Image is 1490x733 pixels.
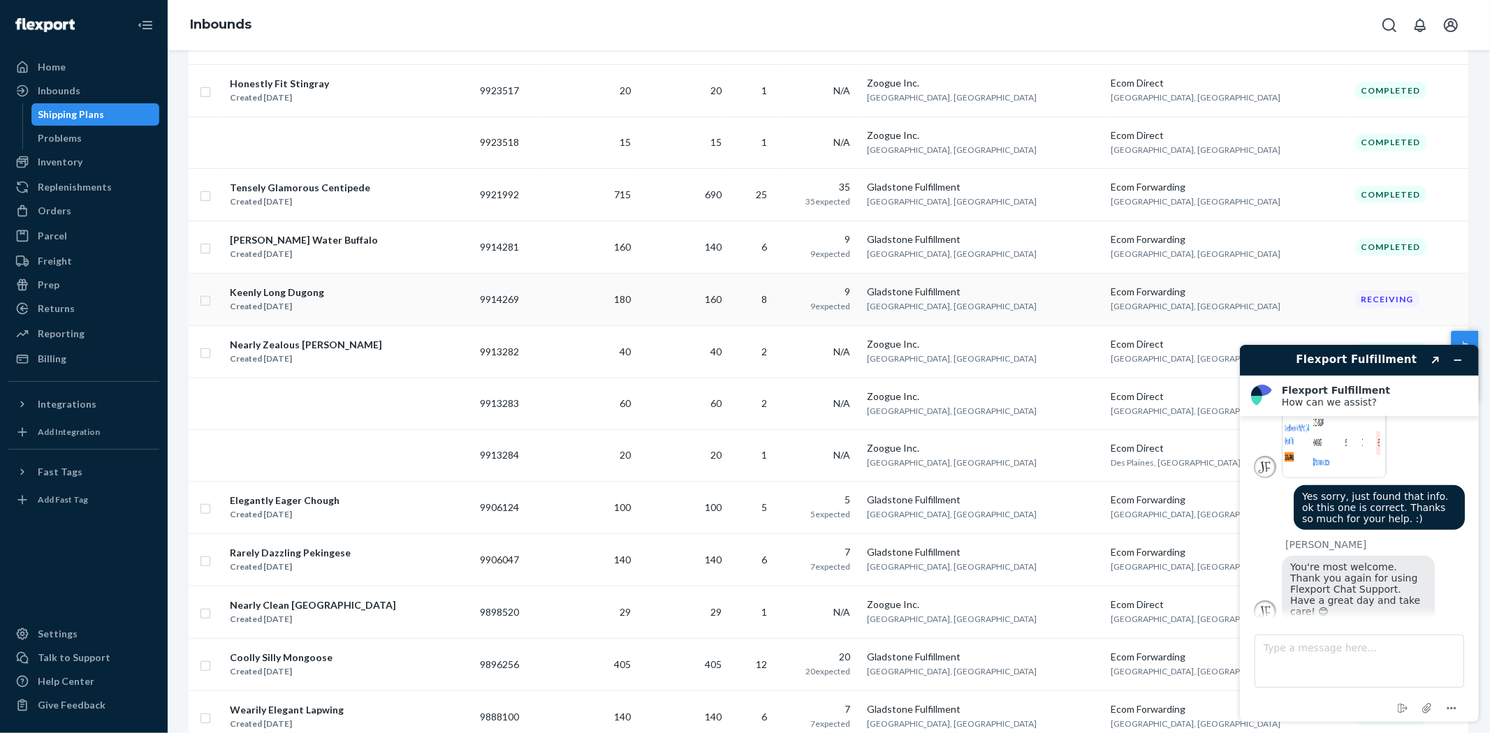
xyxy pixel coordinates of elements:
div: Gladstone Fulfillment [867,493,1100,507]
span: N/A [833,397,850,409]
span: 690 [706,188,722,200]
td: 9913282 [474,325,542,378]
td: 9914281 [474,221,542,273]
span: 29 [620,606,631,618]
div: Completed [1355,133,1427,151]
div: Ecom Direct [1111,128,1343,142]
span: 7 expected [810,718,850,729]
div: Tensely Glamorous Centipede [230,181,370,195]
div: Zoogue Inc. [867,598,1100,612]
div: Rarely Dazzling Pekingese [230,546,351,560]
span: 8 [761,293,767,305]
span: [GEOGRAPHIC_DATA], [GEOGRAPHIC_DATA] [867,353,1037,364]
div: Settings [38,627,78,641]
div: Replenishments [38,180,112,194]
div: Ecom Forwarding [1111,545,1343,559]
a: Replenishments [8,176,159,198]
div: Fast Tags [38,465,82,479]
div: Completed [1355,82,1427,99]
div: Problems [38,131,82,145]
span: [GEOGRAPHIC_DATA], [GEOGRAPHIC_DATA] [1111,614,1280,624]
div: Talk to Support [38,651,110,665]
span: 6 [761,711,767,723]
span: 2 [761,397,767,409]
span: [GEOGRAPHIC_DATA], [GEOGRAPHIC_DATA] [867,666,1037,676]
span: 160 [706,293,722,305]
span: 40 [620,346,631,357]
div: Created [DATE] [230,612,396,626]
button: Help Center [1451,331,1478,402]
div: Gladstone Fulfillment [867,702,1100,716]
div: Ecom Direct [1111,337,1343,351]
div: Add Integration [38,426,100,438]
div: 5 [784,493,850,507]
td: 9896256 [474,638,542,690]
div: Gladstone Fulfillment [867,650,1100,664]
div: 20 [784,650,850,664]
span: 100 [614,501,631,513]
a: Home [8,56,159,78]
span: [GEOGRAPHIC_DATA], [GEOGRAPHIC_DATA] [1111,561,1280,572]
span: 20 [620,449,631,461]
div: Wearily Elegant Lapwing [230,703,344,717]
a: Inbounds [190,17,251,32]
div: Created [DATE] [230,717,344,731]
div: Created [DATE] [230,560,351,574]
a: Orders [8,200,159,222]
div: Ecom Forwarding [1111,232,1343,246]
div: Zoogue Inc. [867,76,1100,90]
td: 9906124 [474,481,542,533]
button: Integrations [8,393,159,415]
div: Created [DATE] [230,195,370,209]
span: 160 [614,241,631,253]
div: Ecom Forwarding [1111,493,1343,507]
span: 12 [756,658,767,670]
div: Home [38,60,66,74]
div: Gladstone Fulfillment [867,545,1100,559]
span: [GEOGRAPHIC_DATA], [GEOGRAPHIC_DATA] [867,196,1037,207]
span: [GEOGRAPHIC_DATA], [GEOGRAPHIC_DATA] [867,92,1037,103]
span: [GEOGRAPHIC_DATA], [GEOGRAPHIC_DATA] [1111,249,1280,259]
span: [GEOGRAPHIC_DATA], [GEOGRAPHIC_DATA] [867,718,1037,729]
span: 20 [711,449,722,461]
button: Give Feedback [8,694,159,716]
a: Shipping Plans [31,103,160,126]
span: [GEOGRAPHIC_DATA], [GEOGRAPHIC_DATA] [1111,718,1280,729]
span: [GEOGRAPHIC_DATA], [GEOGRAPHIC_DATA] [1111,666,1280,676]
a: Problems [31,127,160,149]
span: [GEOGRAPHIC_DATA], [GEOGRAPHIC_DATA] [1111,353,1280,364]
span: 1 [761,84,767,96]
div: Zoogue Inc. [867,128,1100,142]
span: [GEOGRAPHIC_DATA], [GEOGRAPHIC_DATA] [867,249,1037,259]
div: Billing [38,352,66,366]
a: Freight [8,250,159,272]
span: [GEOGRAPHIC_DATA], [GEOGRAPHIC_DATA] [1111,301,1280,311]
span: 405 [614,658,631,670]
div: Prep [38,278,59,292]
span: 2 [761,346,767,357]
div: 7 [784,702,850,716]
span: 140 [614,554,631,565]
span: 1 [761,449,767,461]
span: 20 expected [805,666,850,676]
span: [GEOGRAPHIC_DATA], [GEOGRAPHIC_DATA] [1111,406,1280,416]
div: Orders [38,204,71,218]
img: Flexport logo [15,18,75,32]
a: Billing [8,348,159,370]
a: Help Center [8,670,159,693]
div: Shipping Plans [38,108,105,121]
button: Fast Tags [8,461,159,483]
span: 9 expected [810,249,850,259]
span: Des Plaines, [GEOGRAPHIC_DATA] [1111,457,1241,468]
span: N/A [833,136,850,148]
div: Nearly Zealous [PERSON_NAME] [230,338,382,352]
div: Honestly Fit Stingray [230,77,329,91]
div: Nearly Clean [GEOGRAPHIC_DATA] [230,598,396,612]
div: Created [DATE] [230,352,382,366]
